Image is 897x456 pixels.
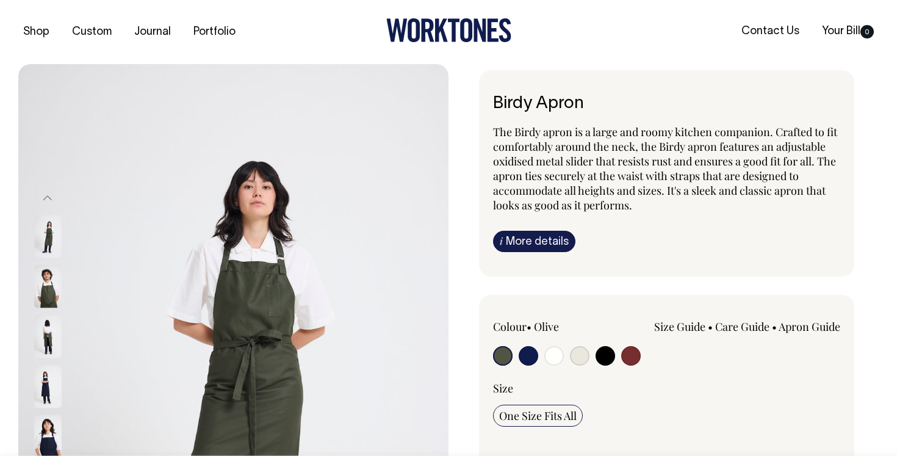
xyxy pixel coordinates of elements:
span: • [527,319,531,334]
a: iMore details [493,231,575,252]
a: Apron Guide [779,319,840,334]
a: Shop [18,22,54,42]
button: Previous [38,184,57,212]
span: 0 [860,25,874,38]
div: Size [493,381,840,396]
span: i [500,234,503,247]
a: Your Bill0 [817,21,879,42]
img: dark-navy [34,366,62,408]
a: Contact Us [737,21,804,42]
img: olive [34,266,62,308]
a: Journal [129,22,176,42]
span: The Birdy apron is a large and roomy kitchen companion. Crafted to fit comfortably around the nec... [493,125,837,212]
img: olive [34,215,62,258]
a: Portfolio [189,22,240,42]
label: Olive [534,319,559,334]
a: Custom [67,22,117,42]
span: • [772,319,777,334]
span: • [708,319,713,334]
span: One Size Fits All [499,408,577,423]
a: Care Guide [715,319,769,334]
input: One Size Fits All [493,405,583,427]
img: olive [34,316,62,358]
a: Size Guide [654,319,705,334]
h1: Birdy Apron [493,95,840,114]
div: Colour [493,319,632,334]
